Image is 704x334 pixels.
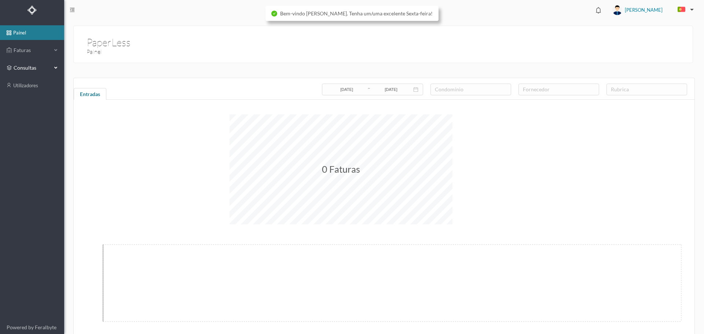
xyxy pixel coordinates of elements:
div: rubrica [611,86,679,93]
input: Data inicial [326,85,367,93]
span: Bem-vindo [PERSON_NAME]. Tenha um/uma excelente Sexta-feira! [280,10,433,16]
img: Logo [27,5,37,15]
i: icon: menu-fold [70,7,75,12]
i: icon: calendar [413,87,418,92]
h3: Painel [87,47,387,56]
button: PT [672,4,697,16]
i: icon: check-circle [271,11,277,16]
div: Entradas [74,88,106,103]
i: icon: bell [594,5,603,15]
span: 0 Faturas [322,164,360,175]
span: Faturas [12,47,52,54]
input: Data final [371,85,411,93]
h1: PaperLess [87,34,131,37]
img: user_titan3.af2715ee.jpg [612,5,622,15]
span: consultas [14,64,50,71]
div: condomínio [435,86,503,93]
div: fornecedor [523,86,591,93]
